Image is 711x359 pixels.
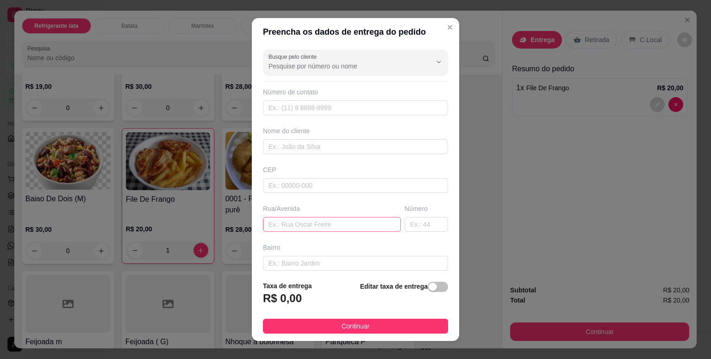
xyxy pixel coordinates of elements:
div: CEP [263,165,448,174]
div: Número [405,204,448,213]
strong: Taxa de entrega [263,282,312,290]
strong: Editar taxa de entrega [360,283,428,290]
button: Close [443,20,457,35]
span: Continuar [342,321,370,331]
input: Ex.: João da Silva [263,139,448,154]
div: Nome do cliente [263,126,448,136]
input: Ex.: 44 [405,217,448,232]
div: Número de contato [263,87,448,97]
div: Bairro [263,243,448,252]
h3: R$ 0,00 [263,291,302,306]
label: Busque pelo cliente [268,53,320,61]
div: Rua/Avenida [263,204,401,213]
header: Preencha os dados de entrega do pedido [252,18,459,46]
input: Ex.: Bairro Jardim [263,256,448,271]
button: Continuar [263,319,448,334]
input: Ex.: Rua Oscar Freire [263,217,401,232]
input: Ex.: (11) 9 8888-9999 [263,100,448,115]
input: Ex.: 00000-000 [263,178,448,193]
input: Busque pelo cliente [268,62,417,71]
button: Show suggestions [431,55,446,69]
